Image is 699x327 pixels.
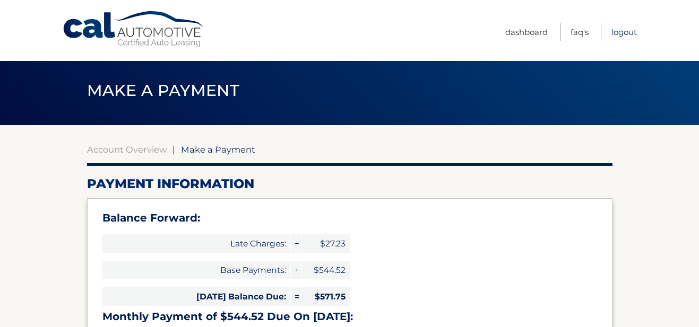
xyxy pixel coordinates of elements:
[102,211,597,225] h3: Balance Forward:
[505,23,548,41] a: Dashboard
[102,287,290,306] span: [DATE] Balance Due:
[302,234,350,253] span: $27.23
[611,23,637,41] a: Logout
[172,144,175,155] span: |
[302,287,350,306] span: $571.75
[87,176,612,192] h2: Payment Information
[87,144,167,155] a: Account Overview
[571,23,589,41] a: FAQ's
[291,234,301,253] span: +
[102,310,597,323] h3: Monthly Payment of $544.52 Due On [DATE]:
[291,261,301,279] span: +
[302,261,350,279] span: $544.52
[102,234,290,253] span: Late Charges:
[62,11,205,48] a: Cal Automotive
[87,81,239,100] span: Make a Payment
[102,261,290,279] span: Base Payments:
[291,287,301,306] span: =
[181,144,255,155] span: Make a Payment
